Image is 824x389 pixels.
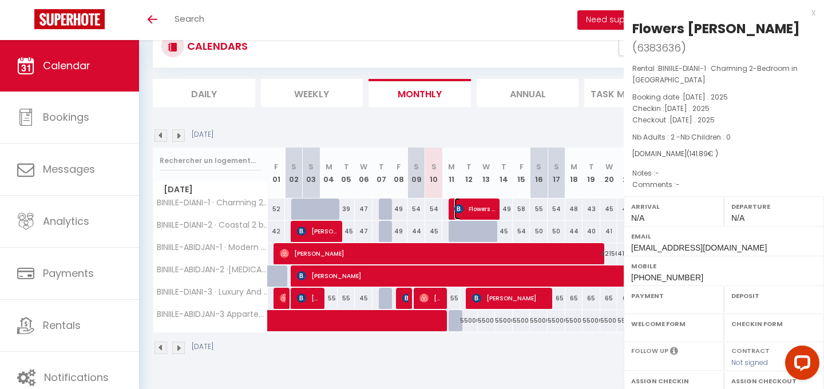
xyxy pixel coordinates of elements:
p: Checkout : [632,114,815,126]
div: x [624,6,815,19]
label: Assign Checkin [631,375,716,387]
p: Checkin : [632,103,815,114]
label: Deposit [731,290,817,301]
span: - [676,180,680,189]
p: Booking date : [632,92,815,103]
label: Follow up [631,346,668,356]
p: Comments : [632,179,815,190]
label: Assign Checkout [731,375,817,387]
label: Email [631,231,817,242]
label: Departure [731,201,817,212]
label: Mobile [631,260,817,272]
label: Arrival [631,201,716,212]
span: 6383636 [637,41,681,55]
span: ( ) [632,39,686,55]
iframe: LiveChat chat widget [776,341,824,389]
span: [DATE] . 2025 [683,92,728,102]
span: [DATE] . 2025 [669,115,715,125]
span: [DATE] . 2025 [664,104,710,113]
span: Nb Adults : 2 - [632,132,731,142]
div: Flowers [PERSON_NAME] [632,19,800,38]
label: Welcome form [631,318,716,330]
p: Rental : [632,63,815,86]
p: Notes : [632,168,815,179]
span: Not signed [731,358,768,367]
label: Checkin form [731,318,817,330]
span: [EMAIL_ADDRESS][DOMAIN_NAME] [631,243,767,252]
span: N/A [731,213,744,223]
span: Nb Children : 0 [680,132,731,142]
span: [PHONE_NUMBER] [631,273,703,282]
label: Contract [731,346,770,354]
span: N/A [631,213,644,223]
label: Payment [631,290,716,301]
span: BINIILE-DIANI-1 · Charming 2-Bedroom in [GEOGRAPHIC_DATA] [632,63,798,85]
i: Select YES if you want to send post-checkout messages sequences [670,346,678,359]
span: 141.89 [690,149,708,158]
div: [DOMAIN_NAME] [632,149,815,160]
span: - [655,168,659,178]
span: ( € ) [687,149,718,158]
